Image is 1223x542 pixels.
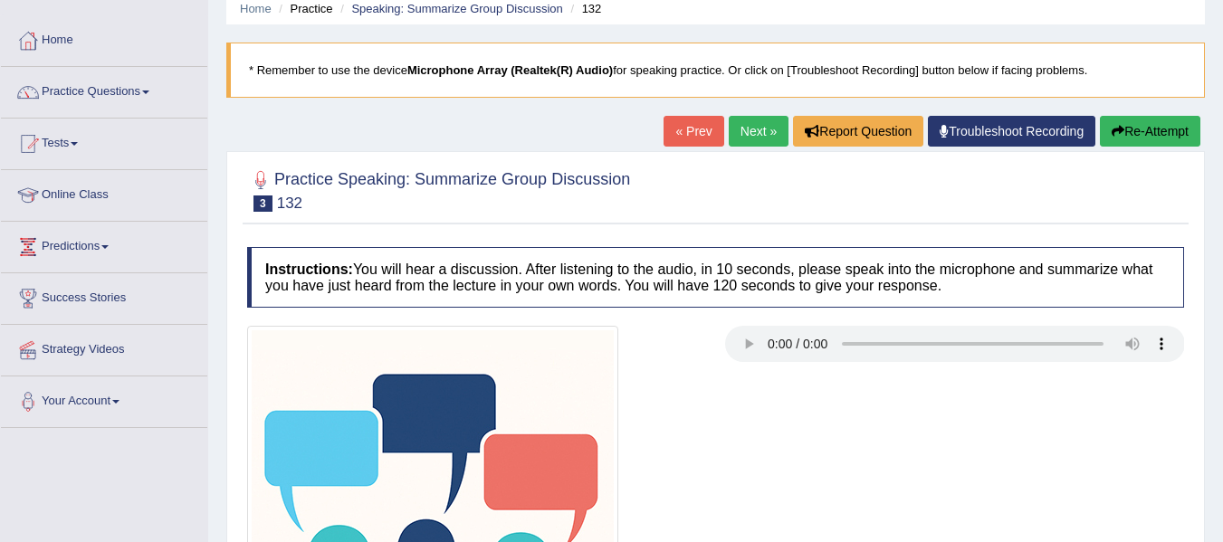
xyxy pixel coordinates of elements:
[1,67,207,112] a: Practice Questions
[240,2,272,15] a: Home
[664,116,723,147] a: « Prev
[729,116,788,147] a: Next »
[1,170,207,215] a: Online Class
[1,325,207,370] a: Strategy Videos
[793,116,923,147] button: Report Question
[1,273,207,319] a: Success Stories
[1,15,207,61] a: Home
[277,195,302,212] small: 132
[253,195,272,212] span: 3
[247,166,630,212] h2: Practice Speaking: Summarize Group Discussion
[247,247,1184,308] h4: You will hear a discussion. After listening to the audio, in 10 seconds, please speak into the mi...
[928,116,1095,147] a: Troubleshoot Recording
[1,119,207,164] a: Tests
[226,43,1205,98] blockquote: * Remember to use the device for speaking practice. Or click on [Troubleshoot Recording] button b...
[1100,116,1200,147] button: Re-Attempt
[351,2,562,15] a: Speaking: Summarize Group Discussion
[407,63,613,77] b: Microphone Array (Realtek(R) Audio)
[265,261,353,277] b: Instructions:
[1,222,207,267] a: Predictions
[1,376,207,422] a: Your Account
